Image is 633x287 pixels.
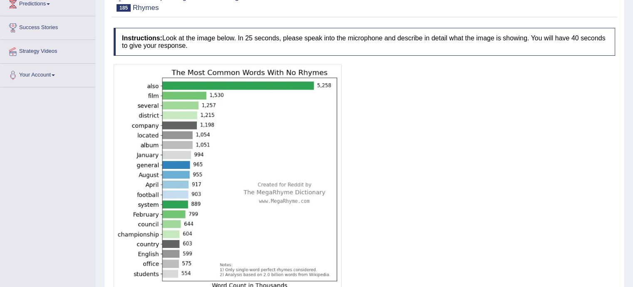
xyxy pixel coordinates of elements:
a: Success Stories [0,16,95,37]
b: Instructions: [122,35,162,42]
span: 185 [117,4,131,12]
a: Strategy Videos [0,40,95,61]
h4: Look at the image below. In 25 seconds, please speak into the microphone and describe in detail w... [114,28,615,56]
a: Your Account [0,64,95,84]
small: Rhymes [133,4,159,12]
